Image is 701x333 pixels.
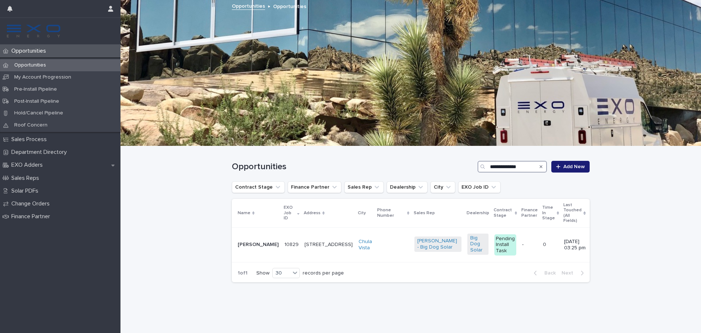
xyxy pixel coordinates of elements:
div: Pending Install Task [494,234,516,256]
p: EXO Job ID [284,204,295,222]
button: Contract Stage [232,181,285,193]
p: Name [238,209,250,217]
p: My Account Progression [8,74,77,80]
a: Opportunities [232,1,265,10]
p: Sales Reps [8,175,45,182]
button: Sales Rep [344,181,384,193]
a: Chula Vista [359,239,372,251]
p: 0 [543,240,548,248]
p: [STREET_ADDRESS] [304,242,353,248]
span: Next [562,270,578,276]
button: City [430,181,455,193]
p: Dealership [467,209,489,217]
p: - [522,242,537,248]
p: 1 of 1 [232,264,253,282]
p: Phone Number [377,206,405,220]
p: EXO Adders [8,162,49,169]
p: Show [256,270,269,276]
p: Change Orders [8,200,55,207]
img: FKS5r6ZBThi8E5hshIGi [6,24,61,38]
p: Pre-Install Pipeline [8,86,63,92]
p: Sales Rep [414,209,435,217]
p: Post-Install Pipeline [8,98,65,105]
p: 10829 [284,240,300,248]
button: EXO Job ID [458,181,501,193]
span: Back [540,270,556,276]
span: Add New [563,164,585,169]
p: Last Touched (All Fields) [563,201,582,225]
p: Contract Stage [494,206,513,220]
h1: Opportunities [232,162,475,172]
button: Back [528,270,559,276]
p: Hold/Cancel Pipeline [8,110,69,116]
p: City [358,209,366,217]
p: Time In Stage [542,204,555,222]
p: Opportunities [8,48,52,54]
button: Finance Partner [288,181,341,193]
p: Solar PDFs [8,188,44,194]
button: Dealership [387,181,428,193]
tr: [PERSON_NAME]1082910829 [STREET_ADDRESS]Chula Vista [PERSON_NAME] - Big Dog Solar Big Dog Solar P... [232,227,598,262]
button: Next [559,270,590,276]
p: [PERSON_NAME] [238,242,279,248]
div: 30 [273,269,290,277]
p: records per page [303,270,344,276]
p: Opportunities [8,62,52,68]
p: Finance Partner [521,206,538,220]
p: Address [304,209,321,217]
p: [DATE] 03:25 pm [564,239,586,251]
p: Department Directory [8,149,73,156]
a: Big Dog Solar [470,235,486,253]
input: Search [478,161,547,173]
p: Roof Concern [8,122,53,128]
p: Opportunities [273,2,306,10]
p: Finance Partner [8,213,56,220]
a: [PERSON_NAME] - Big Dog Solar [417,238,459,250]
p: Sales Process [8,136,53,143]
a: Add New [551,161,590,173]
